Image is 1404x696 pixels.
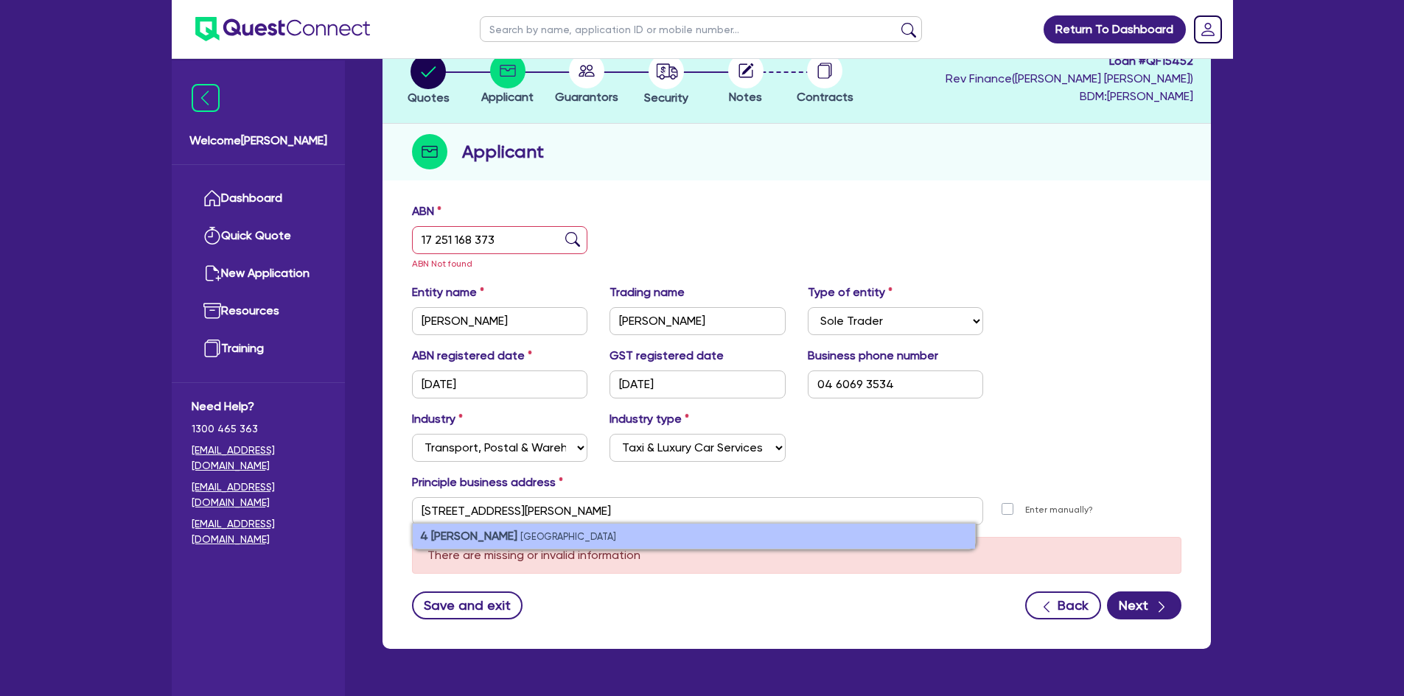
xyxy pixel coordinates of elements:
label: ABN registered date [412,347,532,365]
img: resources [203,302,221,320]
span: Loan # QF15452 [946,52,1193,70]
span: Contracts [797,90,853,104]
span: Need Help? [192,398,325,415]
img: quick-quote [203,227,221,245]
img: training [203,340,221,357]
a: Dashboard [192,180,325,217]
span: Notes [729,90,762,104]
button: Quotes [407,53,450,108]
a: [EMAIL_ADDRESS][DOMAIN_NAME] [192,479,325,510]
label: Type of entity [808,284,893,301]
a: Quick Quote [192,217,325,255]
a: Dropdown toggle [1189,10,1227,49]
button: Next [1107,591,1181,619]
span: Quotes [408,91,450,105]
input: DD / MM / YYYY [610,370,786,398]
a: Resources [192,292,325,330]
button: Back [1025,591,1101,619]
img: icon-menu-close [192,84,220,112]
span: Rev Finance ( [PERSON_NAME] [PERSON_NAME] ) [946,71,1193,85]
span: Security [644,91,688,105]
span: Welcome [PERSON_NAME] [189,132,327,150]
label: Enter manually? [1025,503,1093,517]
a: [EMAIL_ADDRESS][DOMAIN_NAME] [192,443,325,474]
span: Applicant [481,90,534,104]
input: DD / MM / YYYY [412,370,588,398]
img: step-icon [412,134,447,169]
span: BDM: [PERSON_NAME] [946,88,1193,105]
label: ABN [412,203,441,220]
label: Industry [412,410,463,428]
label: Principle business address [412,474,563,491]
label: Business phone number [808,347,938,365]
label: Entity name [412,284,484,301]
span: Guarantors [555,90,618,104]
label: Trading name [610,284,685,301]
div: There are missing or invalid information [412,537,1181,574]
span: 1300 465 363 [192,421,325,437]
label: Industry type [610,410,689,428]
span: ABN Not found [412,259,472,269]
label: GST registered date [610,347,724,365]
a: [EMAIL_ADDRESS][DOMAIN_NAME] [192,516,325,547]
strong: 4 [PERSON_NAME] [420,529,517,543]
button: Security [643,53,689,108]
a: Training [192,330,325,368]
button: Save and exit [412,591,523,619]
h2: Applicant [462,138,544,165]
small: [GEOGRAPHIC_DATA] [520,531,616,542]
img: abn-lookup icon [565,232,580,247]
input: Search by name, application ID or mobile number... [480,16,922,42]
a: New Application [192,255,325,292]
a: Return To Dashboard [1044,15,1186,43]
img: new-application [203,264,221,282]
img: quest-connect-logo-blue [195,17,370,41]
